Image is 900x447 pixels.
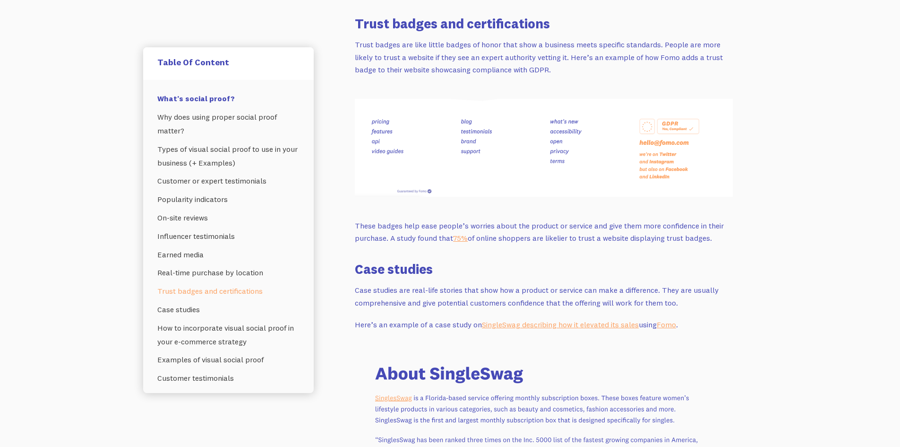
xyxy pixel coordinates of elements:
[355,14,733,33] h3: Trust badges and certifications
[355,99,733,197] img: Example of trust badge on the website
[157,351,300,369] a: Examples of visual social proof
[355,38,733,76] p: Trust badges are like little badges of honor that show a business meets specific standards. Peopl...
[355,260,733,278] h3: Case studies
[157,209,300,227] a: On-site reviews
[157,190,300,209] a: Popularity indicators
[157,319,300,351] a: How to incorporate visual social proof in your e-commerce strategy
[157,300,300,319] a: Case studies
[657,320,676,329] a: Fomo
[157,227,300,245] a: Influencer testimonials
[157,387,300,406] a: User-generated content (UGC)
[355,318,733,331] p: Here’s an example of a case study on using .
[157,282,300,300] a: Trust badges and certifications
[355,284,733,309] p: Case studies are real-life stories that show how a product or service can make a difference. They...
[482,320,639,329] a: SingleSwag describing how it elevated its sales
[157,140,300,172] a: Types of visual social proof to use in your business (+ Examples)
[157,172,300,190] a: Customer or expert testimonials
[157,94,235,103] strong: What’s social proof?
[453,233,468,243] a: 75%
[157,263,300,282] a: Real-time purchase by location
[157,108,300,140] a: Why does using proper social proof matter?
[157,89,300,108] a: What’s social proof?
[157,57,300,68] h5: Table Of Content
[355,219,733,245] p: These badges help ease people’s worries about the product or service and give them more confidenc...
[157,245,300,264] a: Earned media
[157,369,300,387] a: Customer testimonials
